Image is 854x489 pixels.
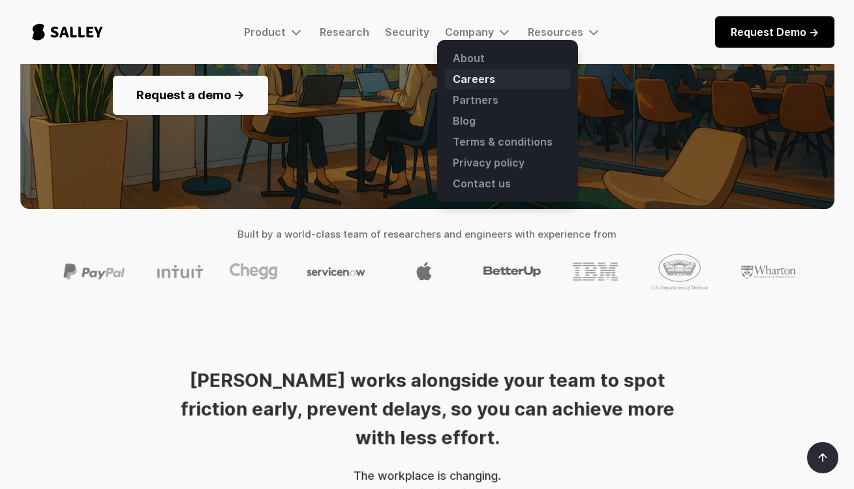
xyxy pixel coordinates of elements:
[445,110,570,131] a: Blog
[445,69,570,89] a: Careers
[445,24,512,40] div: Company
[445,25,494,39] div: Company
[244,24,304,40] div: Product
[385,25,429,39] a: Security
[437,40,578,202] nav: Company
[113,76,268,115] a: Request a demo ->
[20,225,834,244] h4: Built by a world-class team of researchers and engineers with experience from
[445,131,570,152] a: Terms & conditions
[320,25,369,39] a: Research
[528,25,583,39] div: Resources
[445,48,570,69] a: About
[445,89,570,110] a: Partners
[445,152,570,173] a: Privacy policy
[20,10,115,54] a: home
[715,16,834,48] a: Request Demo ->
[528,24,602,40] div: Resources
[180,369,674,449] strong: [PERSON_NAME] works alongside your team to spot friction early, prevent delays, so you can achiev...
[445,173,570,194] a: Contact us
[244,25,286,39] div: Product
